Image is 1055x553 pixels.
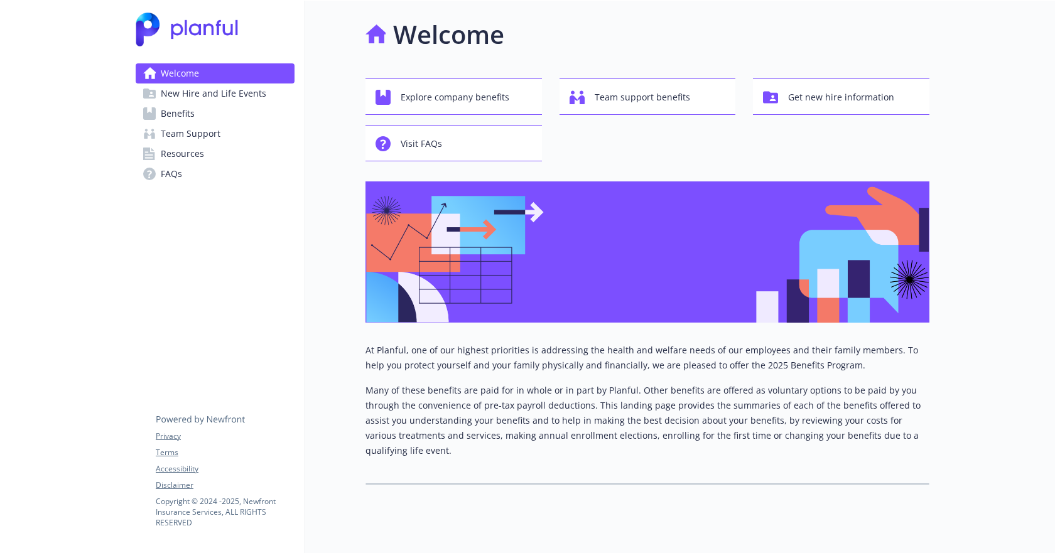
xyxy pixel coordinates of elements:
span: Team Support [161,124,220,144]
span: Get new hire information [788,85,894,109]
a: Welcome [136,63,295,83]
a: Accessibility [156,463,294,475]
img: overview page banner [365,181,929,323]
span: Team support benefits [595,85,690,109]
a: Benefits [136,104,295,124]
a: Privacy [156,431,294,442]
a: Resources [136,144,295,164]
p: At Planful, one of our highest priorities is addressing the health and welfare needs of our emplo... [365,343,929,373]
a: Terms [156,447,294,458]
span: New Hire and Life Events [161,83,266,104]
a: Team Support [136,124,295,144]
a: New Hire and Life Events [136,83,295,104]
span: Explore company benefits [401,85,509,109]
button: Get new hire information [753,78,929,115]
a: FAQs [136,164,295,184]
button: Team support benefits [560,78,736,115]
span: Benefits [161,104,195,124]
button: Visit FAQs [365,125,542,161]
span: Resources [161,144,204,164]
span: Visit FAQs [401,132,442,156]
button: Explore company benefits [365,78,542,115]
span: Welcome [161,63,199,83]
a: Disclaimer [156,480,294,491]
p: Many of these benefits are paid for in whole or in part by Planful. Other benefits are offered as... [365,383,929,458]
p: Copyright © 2024 - 2025 , Newfront Insurance Services, ALL RIGHTS RESERVED [156,496,294,528]
h1: Welcome [393,16,504,53]
span: FAQs [161,164,182,184]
